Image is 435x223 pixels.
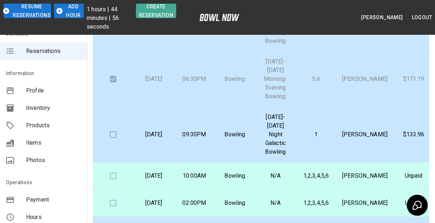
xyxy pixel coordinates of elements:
[342,130,388,139] p: [PERSON_NAME]
[399,130,428,139] p: $133.96
[4,4,51,18] button: Resume Reservations
[302,172,331,180] p: 1,2,3,4,5,6
[261,113,290,156] p: [DATE]-[DATE] Night Galactic Bowling
[180,75,209,83] p: 06:30PM
[26,139,81,147] span: Items
[342,199,388,207] p: [PERSON_NAME]
[139,172,168,180] p: [DATE]
[302,199,331,207] p: 1,2,3,4,5,6
[409,11,435,24] button: Logout
[54,4,84,18] button: Add Hour
[261,57,290,101] p: [DATE]-[DATE] Morning-Evening Bowling
[26,86,81,95] span: Profile
[26,195,81,204] span: Payment
[26,156,81,165] span: Photos
[26,121,81,130] span: Products
[261,172,290,180] p: N/A
[136,4,176,18] button: Create Reservation
[87,5,133,31] p: 1 hours | 44 minutes | 56 seconds
[302,130,331,139] p: 1
[139,130,168,139] p: [DATE]
[342,172,388,180] p: [PERSON_NAME]
[302,75,331,83] p: 5,6
[399,75,428,83] p: $171.19
[180,199,209,207] p: 02:00PM
[220,199,249,207] p: Bowling
[399,199,428,207] p: Unpaid
[220,172,249,180] p: Bowling
[26,104,81,112] span: Inventory
[139,199,168,207] p: [DATE]
[220,130,249,139] p: Bowling
[220,75,249,83] p: Bowling
[26,47,81,55] span: Reservations
[399,172,428,180] p: Unpaid
[342,75,388,83] p: [PERSON_NAME]
[180,130,209,139] p: 09:30PM
[180,172,209,180] p: 10:00AM
[261,199,290,207] p: N/A
[139,75,168,83] p: [DATE]
[358,11,406,24] button: [PERSON_NAME]
[199,14,239,21] img: logo
[26,213,81,222] span: Hours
